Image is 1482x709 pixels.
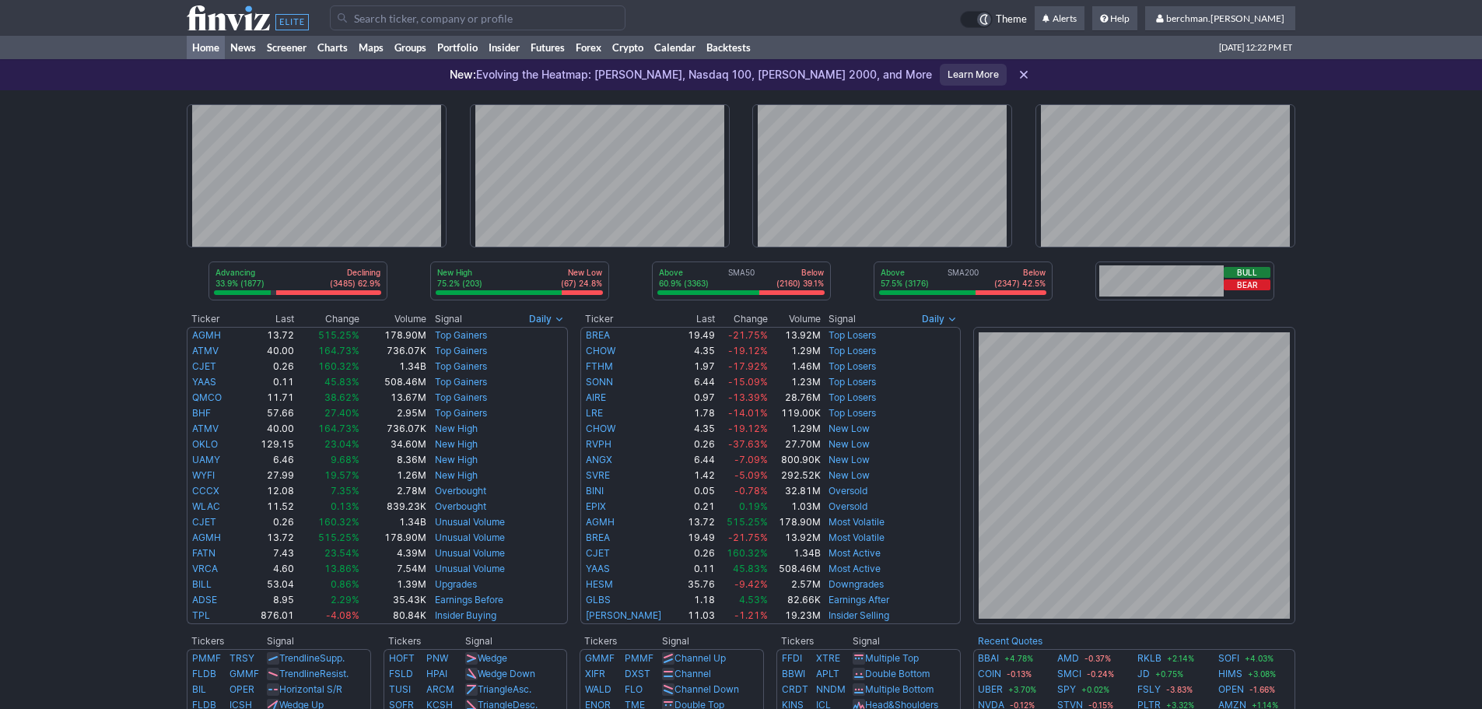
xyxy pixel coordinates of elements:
[1218,651,1239,666] a: SOFI
[241,327,295,343] td: 13.72
[241,390,295,405] td: 11.71
[435,532,505,543] a: Unusual Volume
[561,267,602,278] p: New Low
[680,311,715,327] th: Last
[829,485,867,497] a: Oversold
[241,561,295,577] td: 4.60
[680,530,715,546] td: 19.49
[881,278,929,289] p: 57.5% (3176)
[241,514,295,530] td: 0.26
[586,360,613,372] a: FTHM
[879,267,1047,290] div: SMA200
[192,469,215,481] a: WYFI
[360,483,427,499] td: 2.78M
[324,376,359,388] span: 45.83%
[585,683,611,695] a: WALD
[769,468,822,483] td: 292.52K
[435,454,478,465] a: New High
[261,36,312,59] a: Screener
[435,469,478,481] a: New High
[829,609,889,621] a: Insider Selling
[674,683,739,695] a: Channel Down
[360,327,427,343] td: 178.90M
[525,311,568,327] button: Signals interval
[435,563,505,574] a: Unusual Volume
[324,469,359,481] span: 19.57%
[241,468,295,483] td: 27.99
[215,278,265,289] p: 33.9% (1877)
[680,514,715,530] td: 13.72
[816,652,840,664] a: XTRE
[435,407,487,419] a: Top Gainers
[829,329,876,341] a: Top Losers
[680,374,715,390] td: 6.44
[318,360,359,372] span: 160.32%
[525,36,570,59] a: Futures
[829,500,867,512] a: Oversold
[680,468,715,483] td: 1.42
[659,267,709,278] p: Above
[586,547,610,559] a: CJET
[701,36,756,59] a: Backtests
[1224,267,1270,278] button: Bull
[829,313,856,325] span: Signal
[625,652,653,664] a: PMMF
[192,329,221,341] a: AGMH
[865,652,919,664] a: Multiple Top
[649,36,701,59] a: Calendar
[529,311,552,327] span: Daily
[734,469,768,481] span: -5.09%
[241,311,295,327] th: Last
[192,500,220,512] a: WLAC
[360,405,427,421] td: 2.95M
[389,683,411,695] a: TUSI
[776,267,824,278] p: Below
[586,329,610,341] a: BREA
[769,499,822,514] td: 1.03M
[716,311,769,327] th: Change
[437,267,482,278] p: New High
[680,483,715,499] td: 0.05
[994,278,1046,289] p: (2347) 42.5%
[994,267,1046,278] p: Below
[829,407,876,419] a: Top Losers
[570,36,607,59] a: Forex
[241,405,295,421] td: 57.66
[680,405,715,421] td: 1.78
[192,547,215,559] a: FATN
[769,483,822,499] td: 32.81M
[192,345,219,356] a: ATMV
[922,311,944,327] span: Daily
[1219,36,1292,59] span: [DATE] 12:22 PM ET
[728,329,768,341] span: -21.75%
[426,683,454,695] a: ARCM
[586,532,610,543] a: BREA
[680,437,715,452] td: 0.26
[192,609,210,621] a: TPL
[769,437,822,452] td: 27.70M
[769,311,822,327] th: Volume
[331,485,359,497] span: 7.35%
[192,391,222,403] a: QMCO
[450,67,932,82] p: Evolving the Heatmap: [PERSON_NAME], Nasdaq 100, [PERSON_NAME] 2000, and More
[727,516,768,528] span: 515.25%
[769,514,822,530] td: 178.90M
[192,652,221,664] a: PMMF
[318,329,359,341] span: 515.25%
[241,546,295,561] td: 7.43
[435,485,486,497] a: Overbought
[478,683,531,695] a: TriangleAsc.
[450,68,476,81] span: New:
[389,668,413,679] a: FSLD
[586,594,611,605] a: GLBS
[318,532,359,543] span: 515.25%
[1218,666,1242,682] a: HIMS
[580,311,681,327] th: Ticker
[241,343,295,359] td: 40.00
[816,683,846,695] a: NNDM
[865,683,934,695] a: Multiple Bottom
[360,421,427,437] td: 736.07K
[674,652,726,664] a: Channel Up
[360,437,427,452] td: 34.60M
[229,652,254,664] a: TRSY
